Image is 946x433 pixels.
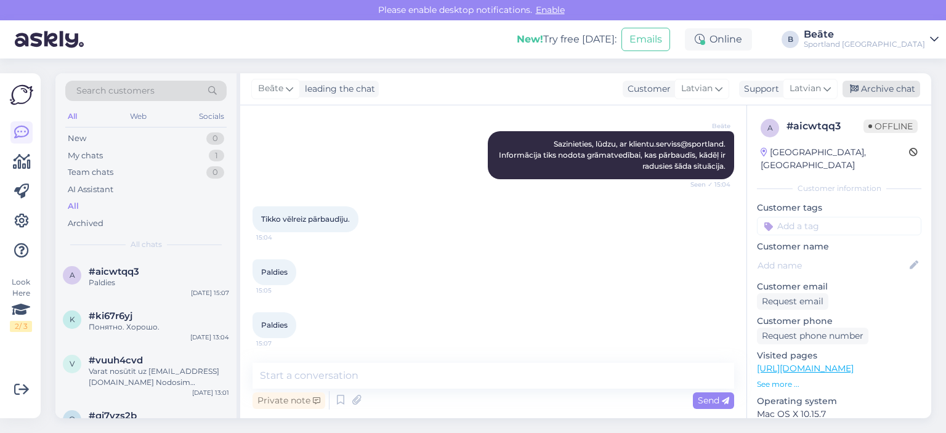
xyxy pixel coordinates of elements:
div: [GEOGRAPHIC_DATA], [GEOGRAPHIC_DATA] [761,146,909,172]
img: Askly Logo [10,83,33,107]
div: Socials [196,108,227,124]
div: All [68,200,79,212]
span: Paldies [261,320,288,330]
p: Visited pages [757,349,921,362]
span: Beāte [258,82,283,95]
p: Mac OS X 10.15.7 [757,408,921,421]
p: See more ... [757,379,921,390]
span: #vuuh4cvd [89,355,143,366]
div: [DATE] 13:04 [190,333,229,342]
div: leading the chat [300,83,375,95]
div: My chats [68,150,103,162]
span: 15:07 [256,339,302,348]
div: Private note [253,392,325,409]
input: Add name [758,259,907,272]
p: Operating system [757,395,921,408]
span: Send [698,395,729,406]
span: q [69,415,75,424]
div: New [68,132,86,145]
div: Try free [DATE]: [517,32,617,47]
div: Customer information [757,183,921,194]
p: Customer tags [757,201,921,214]
span: Latvian [790,82,821,95]
div: Online [685,28,752,51]
span: Tikko vēlreiz pārbaudīju. [261,214,350,224]
div: 1 [209,150,224,162]
div: Web [127,108,149,124]
div: [DATE] 15:07 [191,288,229,297]
div: [DATE] 13:01 [192,388,229,397]
span: #qi7vzs2b [89,410,137,421]
span: 15:05 [256,286,302,295]
div: Customer [623,83,671,95]
div: Support [739,83,779,95]
div: 0 [206,132,224,145]
div: AI Assistant [68,184,113,196]
div: Archive chat [843,81,920,97]
span: #aicwtqq3 [89,266,139,277]
span: 15:04 [256,233,302,242]
input: Add a tag [757,217,921,235]
div: Archived [68,217,103,230]
span: Seen ✓ 15:04 [684,180,730,189]
a: BeāteSportland [GEOGRAPHIC_DATA] [804,30,939,49]
div: Beāte [804,30,925,39]
div: 0 [206,166,224,179]
b: New! [517,33,543,45]
div: Request email [757,293,828,310]
span: k [70,315,75,324]
span: a [70,270,75,280]
div: Varat nosūtīt uz [EMAIL_ADDRESS][DOMAIN_NAME] Nodosim informāciju grāmatvedībai, lai pārbauda, ka... [89,366,229,388]
span: Enable [532,4,568,15]
p: Customer phone [757,315,921,328]
div: Понятно. Хорошо. [89,322,229,333]
span: All chats [131,239,162,250]
button: Emails [621,28,670,51]
div: Team chats [68,166,113,179]
span: Latvian [681,82,713,95]
p: Customer name [757,240,921,253]
div: Look Here [10,277,32,332]
div: 2 / 3 [10,321,32,332]
span: Beāte [684,121,730,131]
div: Paldies [89,277,229,288]
div: B [782,31,799,48]
div: Request phone number [757,328,868,344]
div: All [65,108,79,124]
p: Customer email [757,280,921,293]
a: [URL][DOMAIN_NAME] [757,363,854,374]
span: Search customers [76,84,155,97]
div: Sportland [GEOGRAPHIC_DATA] [804,39,925,49]
div: # aicwtqq3 [786,119,863,134]
span: Offline [863,119,918,133]
span: v [70,359,75,368]
span: Paldies [261,267,288,277]
span: #ki67r6yj [89,310,132,322]
span: Sazinieties, lūdzu, ar klientu.serviss@sportland. Informācija tiks nodota grāmatvedībai, kas pārb... [499,139,727,171]
span: a [767,123,773,132]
